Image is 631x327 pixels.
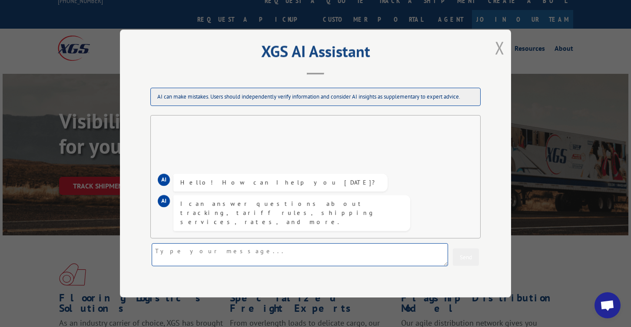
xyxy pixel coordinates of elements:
button: Send [453,248,479,266]
button: Close modal [495,36,505,59]
div: Hello! How can I help you [DATE]? [180,178,381,187]
div: AI can make mistakes. Users should independently verify information and consider AI insights as s... [150,88,481,106]
div: AI [158,174,170,186]
div: I can answer questions about tracking, tariff rules, shipping services, rates, and more. [180,199,403,227]
div: Open chat [594,292,621,318]
h2: XGS AI Assistant [142,45,489,62]
div: AI [158,195,170,207]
